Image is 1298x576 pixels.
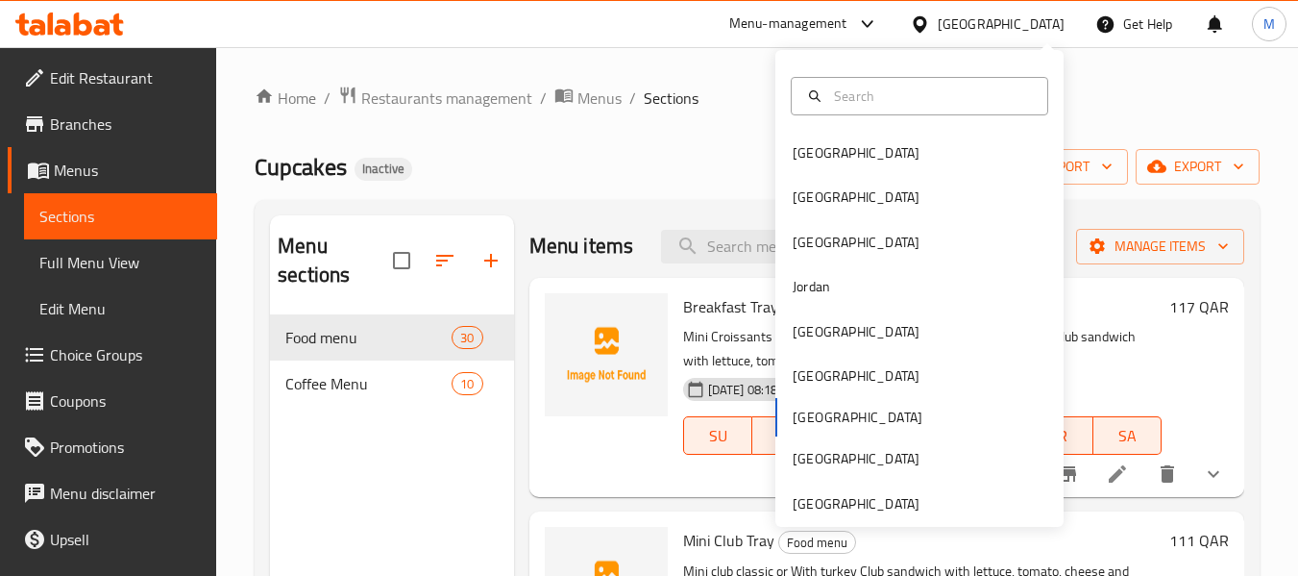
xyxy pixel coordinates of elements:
button: Manage items [1076,229,1244,264]
span: Coffee Menu [285,372,452,395]
a: Promotions [8,424,217,470]
span: export [1151,155,1244,179]
span: Breakfast Tray [683,292,778,321]
a: Full Menu View [24,239,217,286]
h2: Menu sections [278,232,392,289]
svg: Show Choices [1202,463,1225,486]
span: Coupons [50,389,202,413]
span: Edit Restaurant [50,66,202,89]
span: Sections [644,87,698,110]
span: Full Menu View [39,251,202,274]
a: Edit menu item [1106,463,1129,486]
div: [GEOGRAPHIC_DATA] [793,142,919,163]
p: Mini Croissants and cheese with lettuce & sauce, Our Mini turkey Club sandwich with lettuce, toma... [683,325,1162,373]
div: Menu-management [729,13,847,36]
div: [GEOGRAPHIC_DATA] [793,365,919,387]
span: Inactive [355,161,412,177]
span: Cupcakes [255,145,347,188]
button: SA [1093,416,1162,455]
span: Choice Groups [50,343,202,366]
a: Menus [8,147,217,193]
li: / [629,87,636,110]
span: Restaurants management [361,87,532,110]
div: [GEOGRAPHIC_DATA] [938,13,1065,35]
h2: Menu items [529,232,634,261]
a: Coupons [8,378,217,424]
a: Sections [24,193,217,239]
span: Mini Club Tray [683,526,774,555]
a: Menus [554,86,622,111]
div: Jordan [793,276,830,297]
span: [DATE] 08:18 PM [700,381,807,399]
div: [GEOGRAPHIC_DATA] [793,321,919,342]
span: Menus [577,87,622,110]
span: Edit Menu [39,297,202,320]
a: Upsell [8,516,217,563]
nav: breadcrumb [255,86,1260,111]
div: [GEOGRAPHIC_DATA] [793,232,919,253]
span: Promotions [50,436,202,459]
span: SA [1101,422,1154,450]
div: Food menu [778,531,856,554]
span: SU [692,422,745,450]
button: Add section [468,238,514,284]
span: Branches [50,113,202,136]
span: Menus [54,159,202,182]
span: Menu disclaimer [50,482,202,505]
div: Inactive [355,158,412,181]
span: 10 [453,375,481,393]
a: Restaurants management [338,86,532,111]
input: search [661,230,888,263]
span: 30 [453,329,481,347]
h6: 117 QAR [1169,293,1229,320]
input: Search [826,86,1036,107]
nav: Menu sections [270,307,513,414]
a: Choice Groups [8,332,217,378]
button: Branch-specific-item [1044,451,1090,497]
button: delete [1144,451,1190,497]
a: Edit Menu [24,286,217,332]
a: Menu disclaimer [8,470,217,516]
button: SU [683,416,752,455]
div: [GEOGRAPHIC_DATA] [793,187,919,208]
a: Branches [8,101,217,147]
li: / [324,87,331,110]
button: show more [1190,451,1237,497]
a: Home [255,87,316,110]
span: Upsell [50,528,202,551]
span: MO [760,422,813,450]
div: [GEOGRAPHIC_DATA] [793,448,919,469]
img: Breakfast Tray [545,293,668,416]
button: import [1005,149,1128,185]
div: Food menu30 [270,314,513,361]
div: items [452,326,482,349]
button: MO [752,416,820,455]
span: Manage items [1091,235,1229,259]
div: Coffee Menu10 [270,361,513,407]
li: / [540,87,547,110]
button: export [1136,149,1260,185]
a: Edit Restaurant [8,55,217,101]
span: Food menu [779,532,855,554]
span: Food menu [285,326,452,349]
span: Sections [39,205,202,228]
span: M [1263,13,1275,35]
h6: 111 QAR [1169,527,1229,554]
div: [GEOGRAPHIC_DATA] [793,493,919,514]
span: Sort sections [422,238,468,284]
span: import [1020,155,1113,179]
div: items [452,372,482,395]
span: Select all sections [381,240,422,281]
